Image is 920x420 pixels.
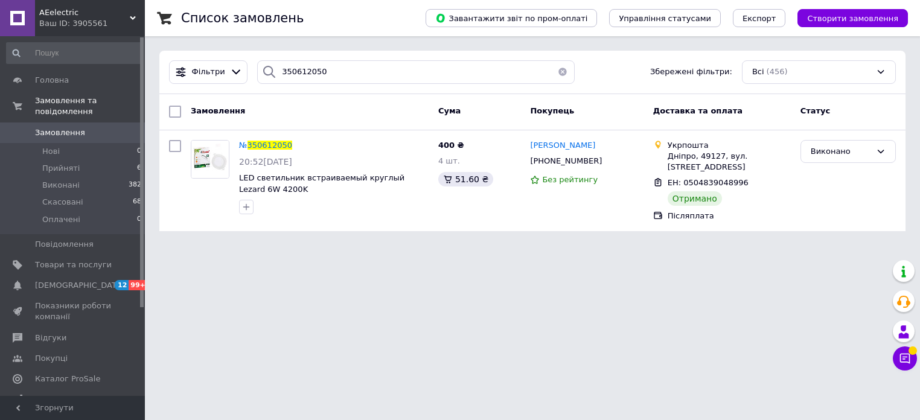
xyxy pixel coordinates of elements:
[650,66,732,78] span: Збережені фільтри:
[42,180,80,191] span: Виконані
[192,66,225,78] span: Фільтри
[426,9,597,27] button: Завантажити звіт по пром-оплаті
[733,9,786,27] button: Експорт
[438,156,460,165] span: 4 шт.
[438,141,464,150] span: 400 ₴
[35,95,145,117] span: Замовлення та повідомлення
[133,197,141,208] span: 68
[248,141,292,150] span: 350612050
[35,374,100,384] span: Каталог ProSale
[42,163,80,174] span: Прийняті
[35,75,69,86] span: Головна
[435,13,587,24] span: Завантажити звіт по пром-оплаті
[191,106,245,115] span: Замовлення
[743,14,776,23] span: Експорт
[129,180,141,191] span: 382
[668,140,791,151] div: Укрпошта
[239,141,292,150] a: №350612050
[6,42,142,64] input: Пошук
[181,11,304,25] h1: Список замовлень
[35,280,124,291] span: [DEMOGRAPHIC_DATA]
[530,140,595,151] a: [PERSON_NAME]
[668,151,791,173] div: Дніпро, 49127, вул. [STREET_ADDRESS]
[752,66,764,78] span: Всі
[35,259,112,270] span: Товари та послуги
[811,145,871,158] div: Виконано
[42,197,83,208] span: Скасовані
[137,146,141,157] span: 0
[797,9,908,27] button: Створити замовлення
[42,214,80,225] span: Оплачені
[609,9,721,27] button: Управління статусами
[137,163,141,174] span: 6
[438,106,461,115] span: Cума
[191,141,229,178] img: Фото товару
[767,67,788,76] span: (456)
[551,60,575,84] button: Очистить
[39,7,130,18] span: AEelectric
[785,13,908,22] a: Створити замовлення
[668,211,791,221] div: Післяплата
[137,214,141,225] span: 0
[257,60,575,84] input: Пошук за номером замовлення, ПІБ покупця, номером телефону, Email, номером накладної
[530,156,602,165] span: [PHONE_NUMBER]
[42,146,60,157] span: Нові
[893,346,917,371] button: Чат з покупцем
[115,280,129,290] span: 12
[619,14,711,23] span: Управління статусами
[35,332,66,343] span: Відгуки
[530,106,574,115] span: Покупець
[35,394,77,405] span: Аналітика
[800,106,831,115] span: Статус
[35,353,68,364] span: Покупці
[807,14,898,23] span: Створити замовлення
[668,178,749,187] span: ЕН: 0504839048996
[191,140,229,179] a: Фото товару
[530,141,595,150] span: [PERSON_NAME]
[35,301,112,322] span: Показники роботи компанії
[239,173,404,194] a: LED светильник встраиваемый круглый Lezard 6W 4200K
[653,106,743,115] span: Доставка та оплата
[35,127,85,138] span: Замовлення
[239,141,248,150] span: №
[39,18,145,29] div: Ваш ID: 3905561
[668,191,722,206] div: Отримано
[129,280,149,290] span: 99+
[438,172,493,186] div: 51.60 ₴
[542,175,598,184] span: Без рейтингу
[239,157,292,167] span: 20:52[DATE]
[35,239,94,250] span: Повідомлення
